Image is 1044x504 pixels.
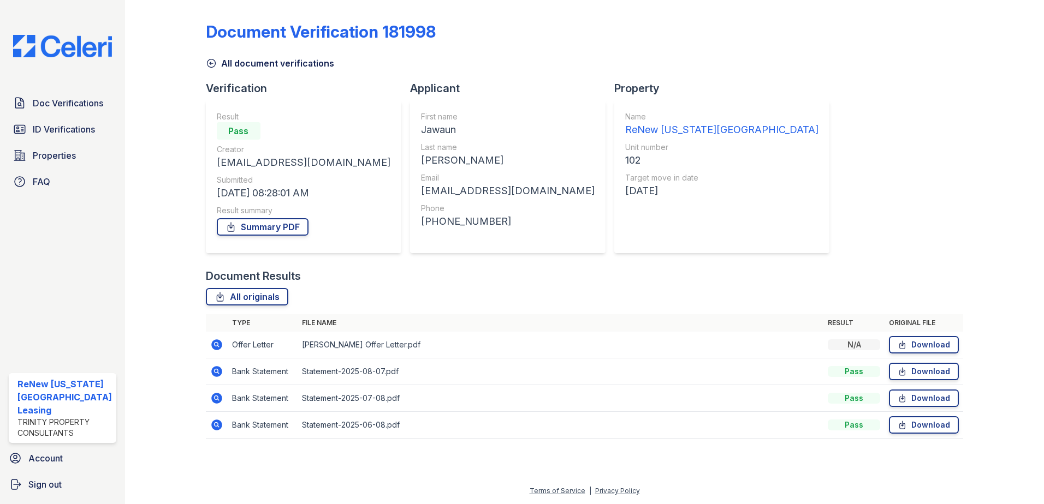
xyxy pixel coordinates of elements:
div: Pass [828,419,880,430]
a: Download [889,336,959,353]
div: 102 [625,153,818,168]
td: Offer Letter [228,332,298,358]
div: Verification [206,81,410,96]
div: N/A [828,339,880,350]
a: ID Verifications [9,118,116,140]
a: Download [889,363,959,380]
div: Phone [421,203,595,214]
div: [EMAIL_ADDRESS][DOMAIN_NAME] [421,183,595,199]
div: Target move in date [625,172,818,183]
td: Bank Statement [228,358,298,385]
div: Pass [828,393,880,404]
a: All document verifications [206,57,334,70]
div: Email [421,172,595,183]
a: All originals [206,288,288,305]
img: CE_Logo_Blue-a8612792a0a2168367f1c8372b55b34899dd931a85d93a1a3d3e32e68fde9ad4.png [4,35,121,57]
td: [PERSON_NAME] Offer Letter.pdf [298,332,824,358]
span: FAQ [33,175,50,188]
a: Privacy Policy [595,487,640,495]
a: Doc Verifications [9,92,116,114]
div: Pass [217,122,260,140]
a: Sign out [4,473,121,495]
td: Statement-2025-08-07.pdf [298,358,824,385]
span: Sign out [28,478,62,491]
th: File name [298,314,824,332]
th: Type [228,314,298,332]
div: Unit number [625,142,818,153]
div: [EMAIL_ADDRESS][DOMAIN_NAME] [217,155,390,170]
span: Account [28,452,63,465]
span: Properties [33,149,76,162]
div: Result [217,111,390,122]
div: ReNew [US_STATE][GEOGRAPHIC_DATA] [625,122,818,137]
td: Statement-2025-06-08.pdf [298,412,824,439]
div: Result summary [217,205,390,216]
div: Pass [828,366,880,377]
div: Trinity Property Consultants [17,417,112,439]
a: Properties [9,145,116,166]
div: Name [625,111,818,122]
div: Document Verification 181998 [206,22,436,41]
a: Summary PDF [217,218,309,236]
div: First name [421,111,595,122]
a: Download [889,389,959,407]
a: Terms of Service [530,487,585,495]
a: Account [4,447,121,469]
td: Bank Statement [228,412,298,439]
a: Name ReNew [US_STATE][GEOGRAPHIC_DATA] [625,111,818,137]
a: Download [889,416,959,434]
td: Statement-2025-07-08.pdf [298,385,824,412]
div: Jawaun [421,122,595,137]
div: Applicant [410,81,614,96]
td: Bank Statement [228,385,298,412]
div: Submitted [217,175,390,185]
th: Result [823,314,885,332]
th: Original file [885,314,963,332]
a: FAQ [9,171,116,193]
span: Doc Verifications [33,97,103,110]
div: Property [614,81,838,96]
div: | [589,487,591,495]
div: [DATE] [625,183,818,199]
div: Document Results [206,268,301,284]
div: [PERSON_NAME] [421,153,595,168]
div: [PHONE_NUMBER] [421,214,595,229]
div: Last name [421,142,595,153]
span: ID Verifications [33,123,95,136]
div: [DATE] 08:28:01 AM [217,185,390,201]
div: ReNew [US_STATE][GEOGRAPHIC_DATA] Leasing [17,377,112,417]
div: Creator [217,144,390,155]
